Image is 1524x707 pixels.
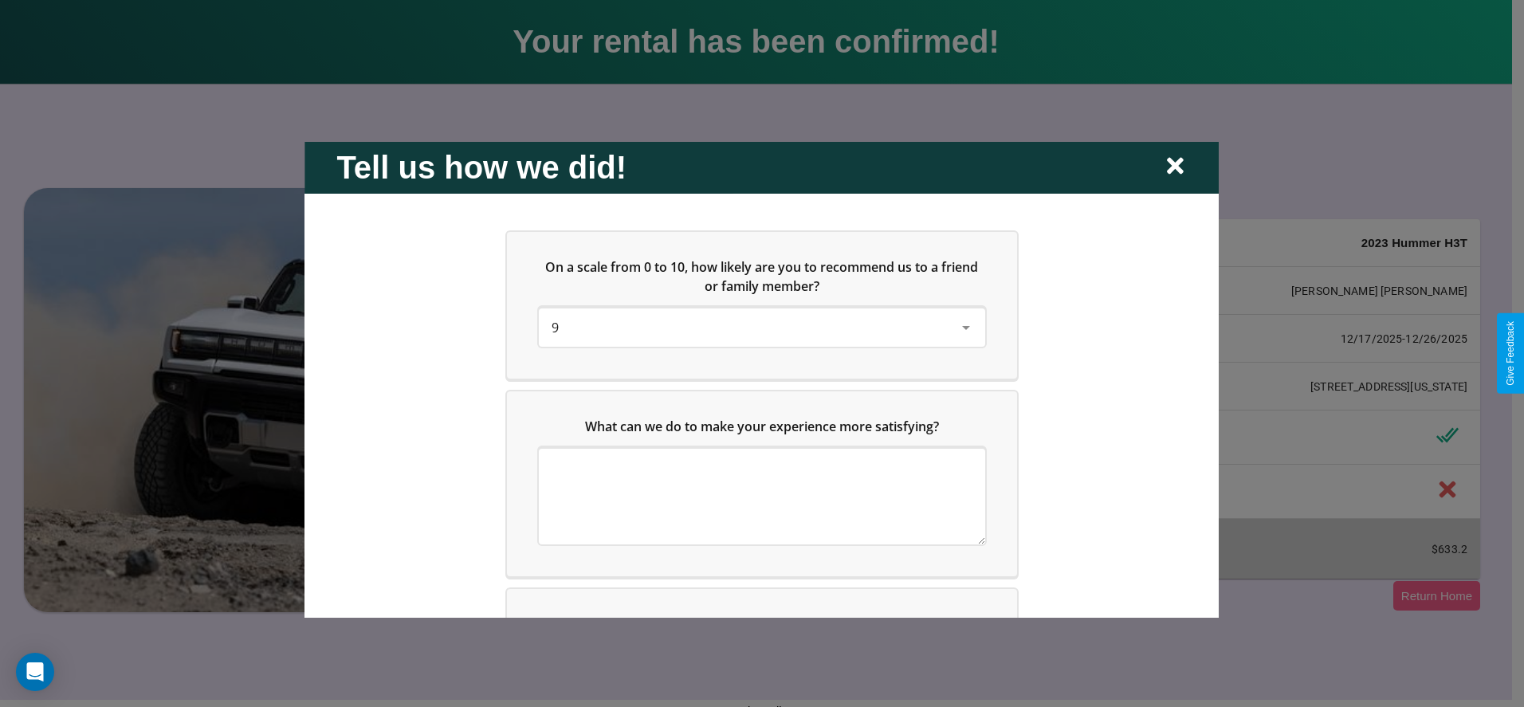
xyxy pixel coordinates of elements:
[552,318,559,336] span: 9
[585,417,939,434] span: What can we do to make your experience more satisfying?
[507,231,1017,378] div: On a scale from 0 to 10, how likely are you to recommend us to a friend or family member?
[16,653,54,691] div: Open Intercom Messenger
[336,149,626,185] h2: Tell us how we did!
[539,257,985,295] h5: On a scale from 0 to 10, how likely are you to recommend us to a friend or family member?
[1505,321,1516,386] div: Give Feedback
[555,615,959,632] span: Which of the following features do you value the most in a vehicle?
[539,308,985,346] div: On a scale from 0 to 10, how likely are you to recommend us to a friend or family member?
[546,257,982,294] span: On a scale from 0 to 10, how likely are you to recommend us to a friend or family member?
